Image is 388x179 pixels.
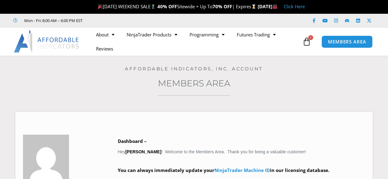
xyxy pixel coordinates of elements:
[293,33,320,50] a: 1
[321,35,373,48] a: MEMBERS AREA
[252,4,256,9] img: ⌛
[284,3,305,9] a: Click Here
[214,167,270,173] a: NinjaTrader Machine ID
[23,17,83,24] span: Mon - Fri: 8:00 AM – 6:00 PM EST
[90,42,119,56] a: Reviews
[308,35,313,40] span: 1
[90,28,301,56] nav: Menu
[14,31,80,53] img: LogoAI | Affordable Indicators – NinjaTrader
[90,28,121,42] a: About
[258,3,278,9] strong: [DATE]
[118,167,329,173] strong: You can always immediately update your in our licensing database.
[125,66,263,72] a: Affordable Indicators, Inc. Account
[96,3,257,9] span: [DATE] WEEKEND SALE Sitewide + Up To | Expires
[158,78,230,88] a: Members Area
[125,149,161,154] strong: [PERSON_NAME]
[328,39,366,44] span: MEMBERS AREA
[91,17,183,24] iframe: Customer reviews powered by Trustpilot
[231,28,282,42] a: Futures Trading
[273,4,277,9] img: 🏭
[121,28,183,42] a: NinjaTrader Products
[98,4,102,9] img: 🎉
[183,28,231,42] a: Programming
[151,4,156,9] img: 🏌️‍♂️
[118,138,147,144] b: Dashboard –
[157,3,177,9] strong: 40% OFF
[213,3,232,9] strong: 70% OFF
